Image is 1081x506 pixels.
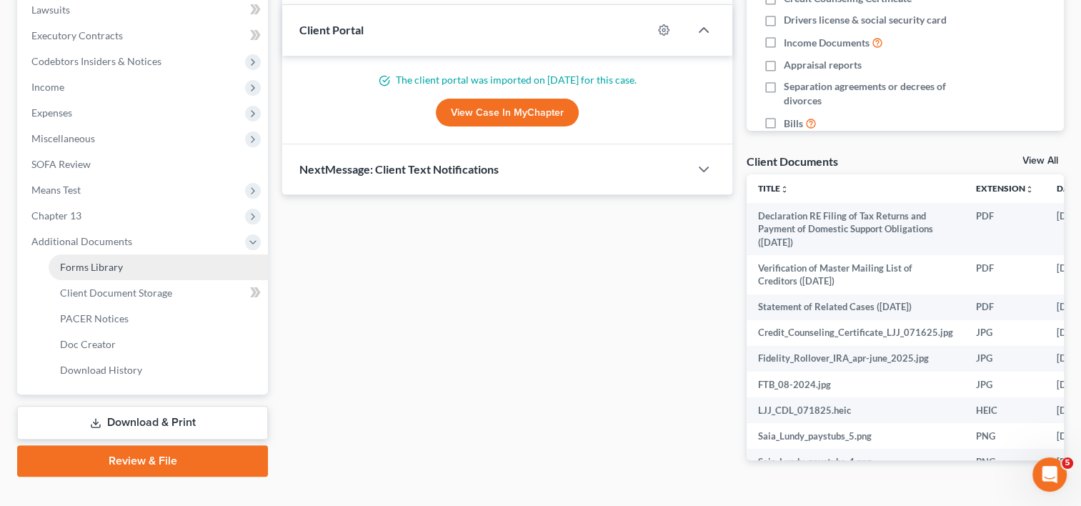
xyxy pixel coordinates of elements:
[747,423,965,449] td: Saia_Lundy_paystubs_5.png
[31,81,64,93] span: Income
[747,346,965,372] td: Fidelity_Rollover_IRA_apr-june_2025.jpg
[31,132,95,144] span: Miscellaneous
[976,183,1034,194] a: Extensionunfold_more
[747,203,965,255] td: Declaration RE Filing of Tax Returns and Payment of Domestic Support Obligations ([DATE])
[31,235,132,247] span: Additional Documents
[31,4,70,16] span: Lawsuits
[965,255,1045,294] td: PDF
[31,55,161,67] span: Codebtors Insiders & Notices
[31,29,123,41] span: Executory Contracts
[60,261,123,273] span: Forms Library
[780,185,789,194] i: unfold_more
[60,364,142,376] span: Download History
[31,184,81,196] span: Means Test
[299,73,715,87] p: The client portal was imported on [DATE] for this case.
[1032,457,1067,492] iframe: Intercom live chat
[965,449,1045,475] td: PNG
[17,445,268,477] a: Review & File
[31,209,81,222] span: Chapter 13
[784,13,947,27] span: Drivers license & social security card
[1025,185,1034,194] i: unfold_more
[747,294,965,320] td: Statement of Related Cases ([DATE])
[20,23,268,49] a: Executory Contracts
[965,397,1045,423] td: HEIC
[965,346,1045,372] td: JPG
[49,357,268,383] a: Download History
[965,203,1045,255] td: PDF
[965,423,1045,449] td: PNG
[31,106,72,119] span: Expenses
[747,372,965,397] td: FTB_08-2024.jpg
[1062,457,1073,469] span: 5
[747,397,965,423] td: LJJ_CDL_071825.heic
[965,294,1045,320] td: PDF
[299,23,364,36] span: Client Portal
[49,306,268,332] a: PACER Notices
[1022,156,1058,166] a: View All
[784,116,803,131] span: Bills
[60,338,116,350] span: Doc Creator
[20,152,268,177] a: SOFA Review
[965,372,1045,397] td: JPG
[49,332,268,357] a: Doc Creator
[17,406,268,440] a: Download & Print
[747,320,965,346] td: Credit_Counseling_Certificate_LJJ_071625.jpg
[49,254,268,280] a: Forms Library
[49,280,268,306] a: Client Document Storage
[747,255,965,294] td: Verification of Master Mailing List of Creditors ([DATE])
[965,320,1045,346] td: JPG
[784,58,862,72] span: Appraisal reports
[60,312,129,324] span: PACER Notices
[60,287,172,299] span: Client Document Storage
[784,36,870,50] span: Income Documents
[747,154,838,169] div: Client Documents
[784,79,972,108] span: Separation agreements or decrees of divorces
[747,449,965,475] td: Saia_Lundy_paystubs_4.png
[31,158,91,170] span: SOFA Review
[299,162,499,176] span: NextMessage: Client Text Notifications
[436,99,579,127] a: View Case in MyChapter
[758,183,789,194] a: Titleunfold_more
